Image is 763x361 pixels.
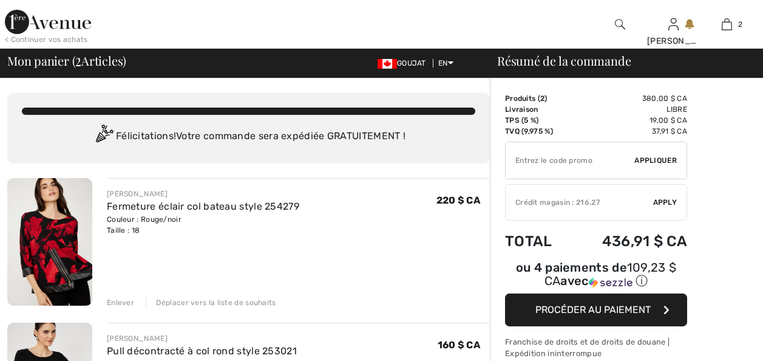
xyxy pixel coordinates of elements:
a: Pull décontracté à col rond style 253021 [107,345,297,357]
span: Procéder au paiement [535,304,651,315]
div: < Continuer vos achats [5,34,88,45]
span: Apply [653,197,677,208]
span: 160 $ CA [438,339,480,351]
font: ou 4 paiements de avec [516,260,677,288]
input: Promo code [506,142,634,179]
div: [PERSON_NAME] [647,35,699,47]
div: Résumé de la commande [483,55,756,67]
img: Mon sac [722,17,732,32]
td: ) [505,93,570,104]
span: 109,23 $ CA [544,260,676,288]
span: 2 [738,19,742,30]
span: GOUJAT [378,59,431,67]
span: 2 [540,94,544,103]
img: Rechercher sur le site Web [615,17,625,32]
div: Franchise de droits et de droits de douane | Expédition ininterrompue [505,336,687,359]
font: Produits ( [505,94,544,103]
td: TVQ (9,975 %) [505,126,570,137]
img: Dollar canadien [378,59,397,69]
img: Sezzle [589,277,632,288]
td: 19,00 $ CA [570,115,687,126]
font: Mon panier ( [7,52,75,69]
span: 2 [75,52,81,67]
span: Appliquer [634,155,677,166]
div: Déplacer vers la liste de souhaits [146,297,276,308]
font: EN [438,59,448,67]
a: Fermeture éclair col bateau style 254279 [107,201,299,212]
td: 37,91 $ CA [570,126,687,137]
div: [PERSON_NAME] [107,188,299,199]
img: Mes infos [668,17,679,32]
div: ou 4 paiements de109,23 $ CAavecSezzle Click to learn more about Sezzle [505,262,687,294]
span: 220 $ CA [436,194,480,206]
font: Félicitations! Votre commande sera expédiée GRATUITEMENT ! [116,130,405,142]
img: Fermeture éclair col bateau style 254279 [7,178,92,306]
img: Congratulation2.svg [92,125,116,149]
a: 2 [700,17,753,32]
td: 380,00 $ CA [570,93,687,104]
td: Libre [570,104,687,115]
td: TPS (5 %) [505,115,570,126]
font: Articles) [81,52,126,69]
div: Crédit magasin : 216.27 [506,197,653,208]
td: 436,91 $ CA [570,221,687,262]
td: Livraison [505,104,570,115]
div: Enlever [107,297,134,308]
a: Sign In [668,18,679,30]
td: Total [505,221,570,262]
div: [PERSON_NAME] [107,333,297,344]
img: 1ère Avenue [5,10,91,34]
font: Couleur : Rouge/noir Taille : 18 [107,215,181,235]
button: Procéder au paiement [505,294,687,326]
